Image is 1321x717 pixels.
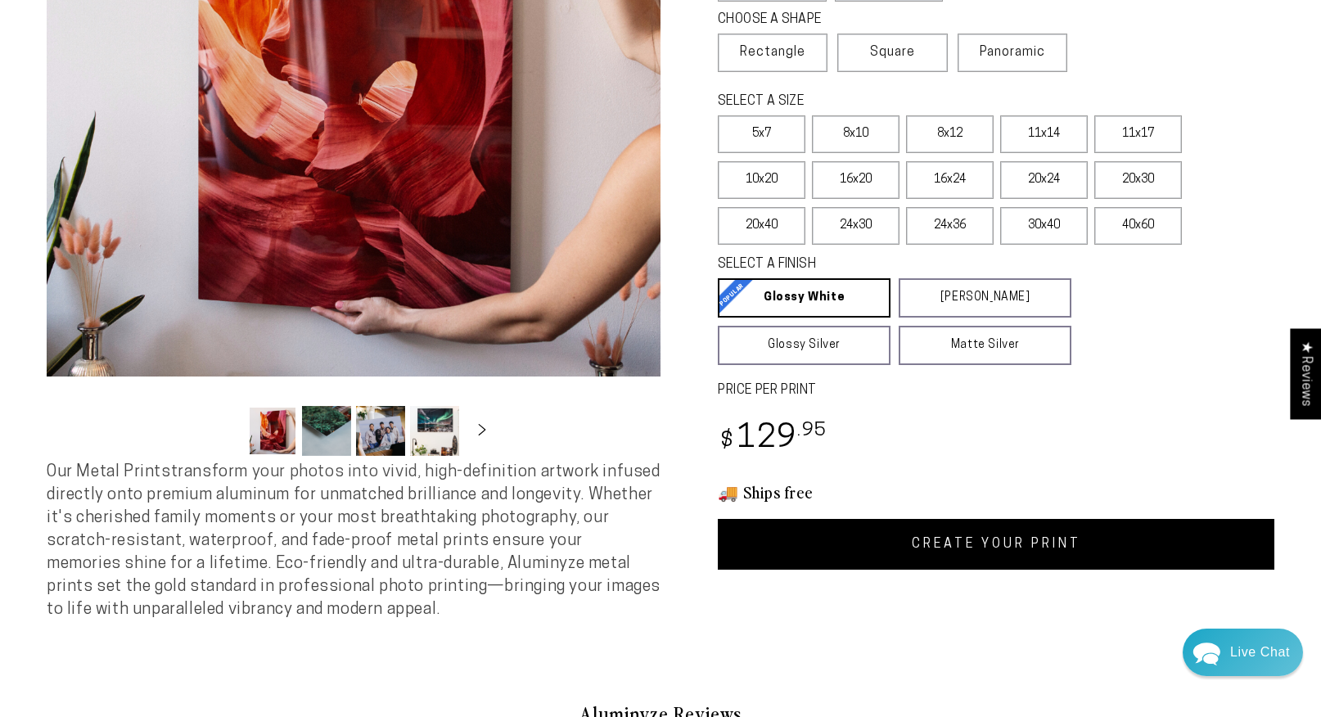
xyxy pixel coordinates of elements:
[54,289,318,304] p: I am waiting for the resolution? Please respond asap.
[47,464,660,618] span: Our Metal Prints transform your photos into vivid, high-definition artwork infused directly onto ...
[288,219,318,232] div: [DATE]
[906,207,994,245] label: 24x36
[54,218,70,234] img: defa8ba128f0af9b145b794f3c56d73a
[54,342,318,358] p: Hi [PERSON_NAME], I hope this finds you well. We're so sorry that your print arrived in less than...
[1094,161,1182,199] label: 20x30
[1094,207,1182,245] label: 40x60
[54,165,70,181] img: missing_thumb-9d6c3a54066ef25ae95f5dc6d59505127880417e42794f8707aec483bafeb43d.png
[1000,207,1088,245] label: 30x40
[718,161,805,199] label: 10x20
[797,422,827,440] sup: .95
[410,406,459,456] button: Load image 4 in gallery view
[812,161,899,199] label: 16x20
[1000,161,1088,199] label: 20x24
[812,207,899,245] label: 24x30
[187,25,230,67] img: Helga
[33,135,313,151] div: Recent Conversations
[1094,115,1182,153] label: 11x17
[288,273,318,285] div: [DATE]
[1290,328,1321,419] div: Click to open Judge.me floating reviews tab
[718,207,805,245] label: 20x40
[176,465,221,480] span: Re:amaze
[718,326,890,365] a: Glossy Silver
[1000,115,1088,153] label: 11x14
[718,11,931,29] legend: CHOOSE A SHAPE
[122,80,226,94] span: Away until [DATE]
[302,406,351,456] button: Load image 2 in gallery view
[718,519,1274,570] a: CREATE YOUR PRINT
[812,115,899,153] label: 8x10
[74,324,288,340] div: Aluminyze
[906,161,994,199] label: 16x24
[720,431,734,453] span: $
[718,255,1032,274] legend: SELECT A FINISH
[54,236,318,251] p: Hello,I have left two messages, and was hung up on once when the person answering the phone said ...
[1230,629,1290,676] div: Contact Us Directly
[980,46,1045,59] span: Panoramic
[870,43,915,62] span: Square
[288,167,318,179] div: [DATE]
[107,494,241,520] a: Leave A Message
[74,271,288,286] div: Aluminyze
[906,115,994,153] label: 8x12
[718,92,1045,111] legend: SELECT A SIZE
[119,25,161,67] img: Marie J
[288,326,318,338] div: [DATE]
[899,326,1071,365] a: Matte Silver
[356,406,405,456] button: Load image 3 in gallery view
[899,278,1071,318] a: [PERSON_NAME]
[74,219,288,234] div: Aluminyze
[153,25,196,67] img: John
[740,43,805,62] span: Rectangle
[207,413,243,449] button: Slide left
[464,413,500,449] button: Slide right
[125,468,221,478] span: We run on
[248,406,297,456] button: Load image 1 in gallery view
[718,423,827,455] bdi: 129
[718,115,805,153] label: 5x7
[718,481,1274,503] h3: 🚚 Ships free
[54,183,318,198] p: Hi [PERSON_NAME], We would like to inform you that we reprocessed your order because the mount wa...
[54,271,70,287] img: defa8ba128f0af9b145b794f3c56d73a
[718,381,1274,400] label: PRICE PER PRINT
[74,165,288,181] div: Aluminyze
[54,324,70,340] img: missing_thumb-9d6c3a54066ef25ae95f5dc6d59505127880417e42794f8707aec483bafeb43d.png
[718,278,890,318] a: Glossy White
[1183,629,1303,676] div: Chat widget toggle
